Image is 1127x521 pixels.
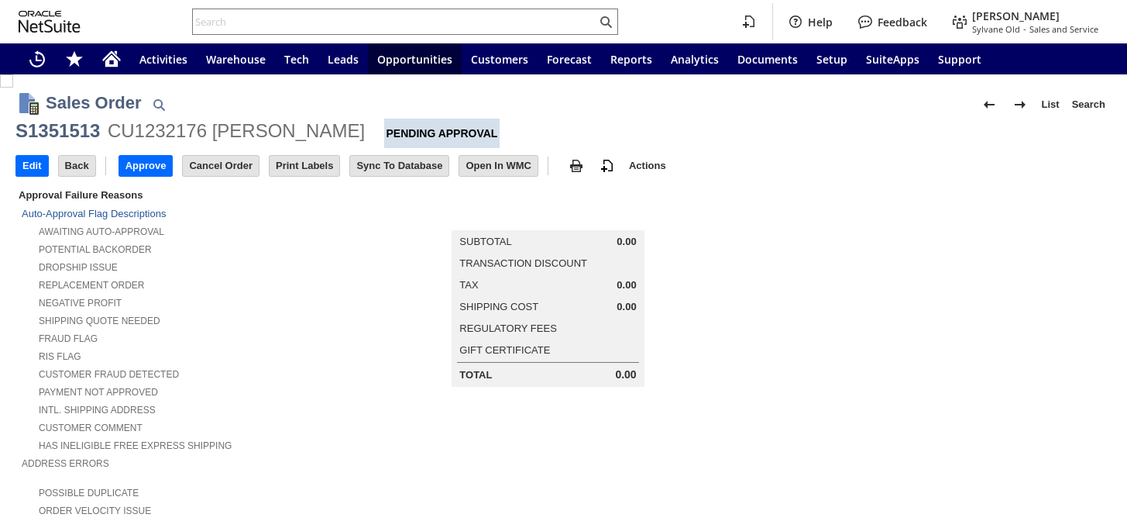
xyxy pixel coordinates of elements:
[39,298,122,309] a: Negative Profit
[538,43,601,74] a: Forecast
[459,236,511,247] a: Subtotal
[878,15,927,29] label: Feedback
[737,52,798,67] span: Documents
[15,186,375,204] div: Approval Failure Reasons
[598,157,617,175] img: add-record.svg
[807,43,857,74] a: Setup
[1011,95,1029,114] img: Next
[938,52,981,67] span: Support
[19,43,56,74] a: Recent Records
[1029,23,1098,35] span: Sales and Service
[39,244,152,255] a: Potential Backorder
[617,279,636,292] span: 0.00
[39,505,151,516] a: Order Velocity Issue
[857,43,929,74] a: SuiteApps
[452,205,644,230] caption: Summary
[728,43,807,74] a: Documents
[39,280,144,291] a: Replacement Order
[929,43,991,74] a: Support
[39,226,164,237] a: Awaiting Auto-Approval
[1023,23,1026,35] span: -
[39,351,81,362] a: RIS flag
[318,43,368,74] a: Leads
[617,236,636,248] span: 0.00
[284,52,309,67] span: Tech
[567,157,586,175] img: print.svg
[93,43,130,74] a: Home
[384,119,500,148] div: Pending Approval
[19,11,81,33] svg: logo
[39,369,179,380] a: Customer Fraud Detected
[972,9,1060,23] span: [PERSON_NAME]
[459,344,550,356] a: Gift Certificate
[130,43,197,74] a: Activities
[65,50,84,68] svg: Shortcuts
[22,208,166,219] a: Auto-Approval Flag Descriptions
[368,43,462,74] a: Opportunities
[596,12,615,31] svg: Search
[459,301,538,312] a: Shipping Cost
[59,156,95,176] input: Back
[459,323,556,334] a: Regulatory Fees
[28,50,46,68] svg: Recent Records
[866,52,919,67] span: SuiteApps
[808,15,833,29] label: Help
[139,52,187,67] span: Activities
[197,43,275,74] a: Warehouse
[270,156,339,176] input: Print Labels
[206,52,266,67] span: Warehouse
[39,316,160,326] a: Shipping Quote Needed
[816,52,847,67] span: Setup
[972,23,1020,35] span: Sylvane Old
[623,160,672,171] a: Actions
[39,262,118,273] a: Dropship Issue
[39,440,232,451] a: Has Ineligible Free Express Shipping
[275,43,318,74] a: Tech
[459,156,538,176] input: Open In WMC
[46,90,142,116] h1: Sales Order
[671,52,719,67] span: Analytics
[119,156,173,176] input: Approve
[610,52,652,67] span: Reports
[547,52,592,67] span: Forecast
[459,279,478,291] a: Tax
[459,257,587,269] a: Transaction Discount
[617,301,636,313] span: 0.00
[193,12,596,31] input: Search
[15,119,100,143] div: S1351513
[1036,92,1066,117] a: List
[183,156,259,176] input: Cancel Order
[39,405,156,416] a: Intl. Shipping Address
[661,43,728,74] a: Analytics
[350,156,448,176] input: Sync To Database
[328,52,359,67] span: Leads
[471,52,528,67] span: Customers
[108,119,365,143] div: CU1232176 [PERSON_NAME]
[22,458,109,469] a: Address Errors
[39,333,98,344] a: Fraud Flag
[462,43,538,74] a: Customers
[1066,92,1112,117] a: Search
[459,369,492,381] a: Total
[39,387,158,398] a: Payment not approved
[615,368,636,381] span: 0.00
[39,488,139,499] a: Possible Duplicate
[102,50,121,68] svg: Home
[56,43,93,74] div: Shortcuts
[39,423,143,433] a: Customer Comment
[16,156,48,176] input: Edit
[601,43,661,74] a: Reports
[149,95,168,114] img: Quick Find
[377,52,452,67] span: Opportunities
[980,95,998,114] img: Previous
